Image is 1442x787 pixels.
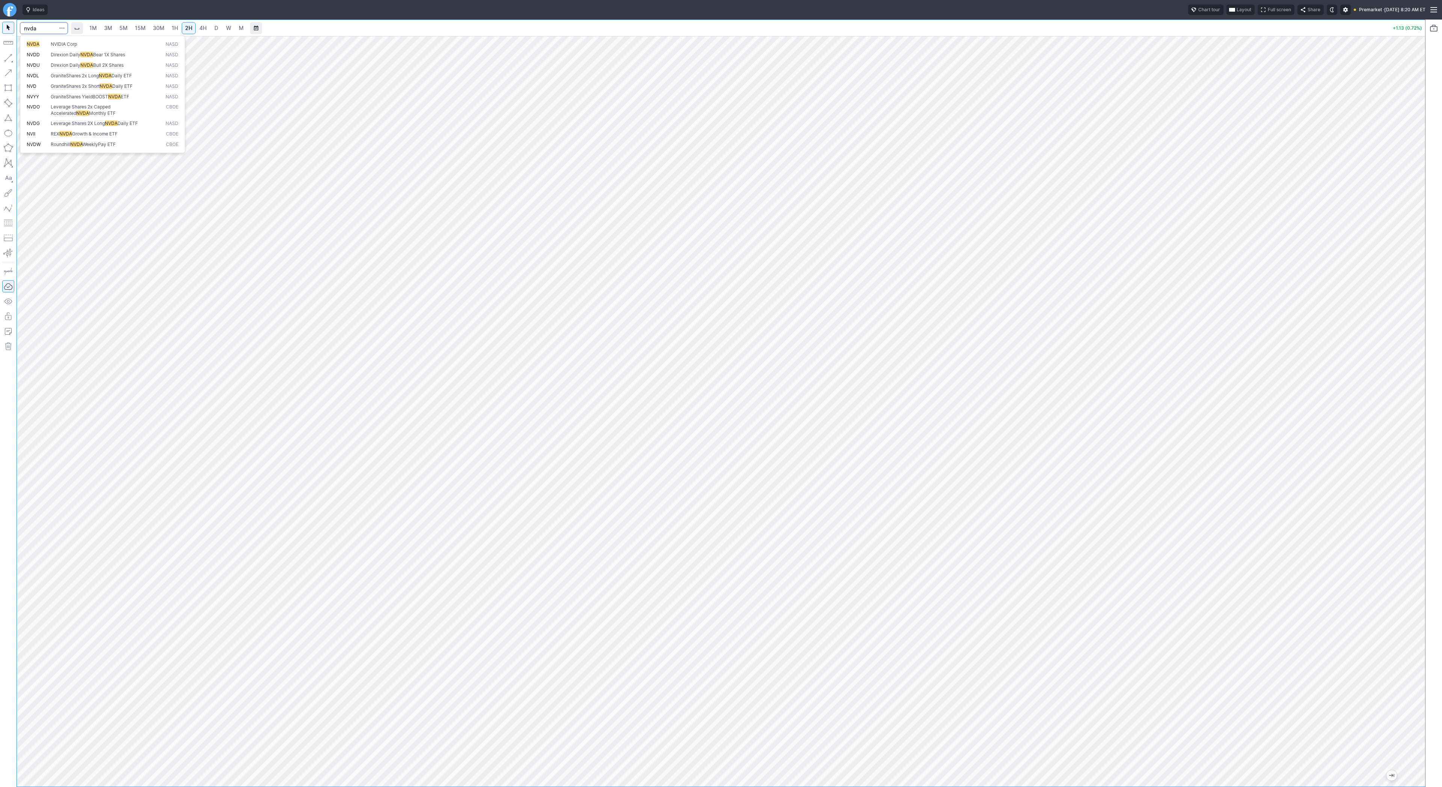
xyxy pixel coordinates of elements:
a: 1H [168,22,181,34]
span: NVDA [70,141,83,147]
button: Elliott waves [2,202,14,214]
button: Line [2,52,14,64]
span: Share [1308,6,1320,14]
button: Position [2,232,14,244]
span: NVDA [105,120,118,126]
button: Anchored VWAP [2,247,14,259]
button: Ellipse [2,127,14,139]
span: Daily ETF [112,73,132,78]
span: NVDA [80,52,93,57]
span: Full screen [1268,6,1291,14]
span: Daily ETF [118,120,138,126]
button: Rotated rectangle [2,97,14,109]
div: Search [20,36,185,153]
span: 5M [119,25,128,31]
a: D [210,22,222,34]
span: NASD [166,83,178,90]
button: Polygon [2,142,14,154]
span: NVDA [80,62,93,68]
span: NVD [27,83,36,89]
a: 2H [182,22,196,34]
span: CBOE [166,131,178,137]
a: 4H [196,22,210,34]
span: NVDL [27,73,39,78]
span: Monthly ETF [89,110,116,116]
span: REX [51,131,59,137]
span: NVDA [59,131,72,137]
span: Ideas [33,6,44,14]
button: Layout [1226,5,1255,15]
span: 3M [104,25,112,31]
span: W [226,25,231,31]
button: Share [1297,5,1324,15]
a: 30M [149,22,168,34]
a: Finviz.com [3,3,17,17]
button: Chart tour [1188,5,1223,15]
span: NVDA [99,73,112,78]
span: D [214,25,218,31]
button: Full screen [1258,5,1294,15]
button: Rectangle [2,82,14,94]
span: CBOE [166,104,178,116]
a: 15M [131,22,149,34]
p: +1.13 (0.72%) [1393,26,1422,30]
span: Direxion Daily [51,52,80,57]
span: GraniteShares 2x Long [51,73,99,78]
span: NVDD [27,52,40,57]
span: NVDG [27,120,40,126]
span: 4H [199,25,207,31]
button: Fibonacci retracements [2,217,14,229]
button: Text [2,172,14,184]
button: Measure [2,37,14,49]
span: WeeklyPay ETF [83,141,116,147]
span: Daily ETF [112,83,133,89]
span: CBOE [166,141,178,148]
span: NASD [166,94,178,100]
span: Layout [1237,6,1251,14]
span: [DATE] 8:20 AM ET [1384,6,1425,14]
span: NVDA [108,94,121,99]
span: Chart tour [1198,6,1220,14]
button: Triangle [2,112,14,124]
span: NVDA [100,83,112,89]
button: Portfolio watchlist [1428,22,1440,34]
span: NASD [166,52,178,58]
button: Search [57,22,67,34]
span: NVYY [27,94,39,99]
a: M [235,22,247,34]
button: Drawing mode: Single [2,265,14,277]
span: NVII [27,131,35,137]
span: Premarket · [1359,6,1384,14]
button: Toggle dark mode [1327,5,1337,15]
span: NVDU [27,62,40,68]
button: Settings [1340,5,1351,15]
span: Direxion Daily [51,62,80,68]
span: GraniteShares YieldBOOST [51,94,108,99]
button: Arrow [2,67,14,79]
span: 15M [135,25,146,31]
span: NASD [166,120,178,127]
button: Interval [71,22,83,34]
span: GraniteShares 2x Short [51,83,100,89]
span: NVDA [76,110,89,116]
button: Mouse [2,22,14,34]
span: NVDA [27,41,39,47]
span: NASD [166,73,178,79]
button: Hide drawings [2,295,14,307]
button: Brush [2,187,14,199]
span: NASD [166,41,178,48]
span: NVDW [27,141,41,147]
a: 1M [86,22,100,34]
span: 1H [172,25,178,31]
span: NVDO [27,104,40,110]
span: M [239,25,244,31]
button: Range [250,22,262,34]
span: Growth & Income ETF [72,131,118,137]
a: 5M [116,22,131,34]
button: Drawings Autosave: On [2,280,14,292]
button: Add note [2,325,14,337]
span: 30M [153,25,164,31]
span: 2H [185,25,192,31]
button: Jump to the most recent bar [1386,770,1397,781]
span: Roundhill [51,141,70,147]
